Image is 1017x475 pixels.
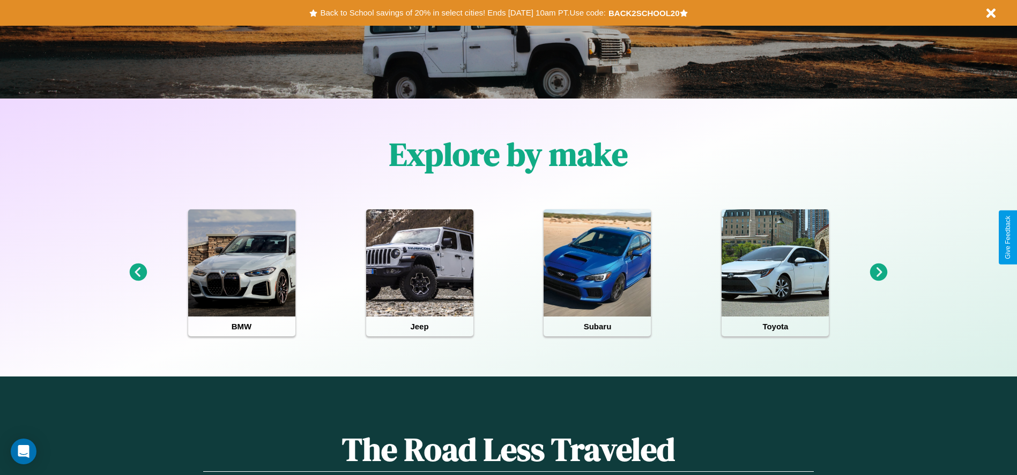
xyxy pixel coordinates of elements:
[203,427,813,472] h1: The Road Less Traveled
[544,316,651,336] h4: Subaru
[1004,216,1012,259] div: Give Feedback
[366,316,473,336] h4: Jeep
[608,9,680,18] b: BACK2SCHOOL20
[389,132,628,176] h1: Explore by make
[188,316,295,336] h4: BMW
[11,439,36,464] div: Open Intercom Messenger
[317,5,608,20] button: Back to School savings of 20% in select cities! Ends [DATE] 10am PT.Use code:
[722,316,829,336] h4: Toyota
